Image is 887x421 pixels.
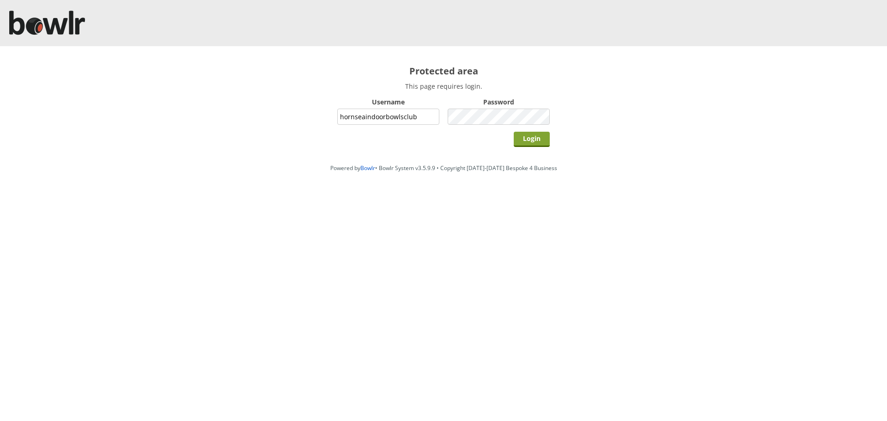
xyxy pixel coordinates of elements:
span: Powered by • Bowlr System v3.5.9.9 • Copyright [DATE]-[DATE] Bespoke 4 Business [330,164,557,172]
p: This page requires login. [337,82,550,91]
a: Bowlr [360,164,375,172]
h2: Protected area [337,65,550,77]
input: Login [514,132,550,147]
label: Username [337,98,439,106]
label: Password [448,98,550,106]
